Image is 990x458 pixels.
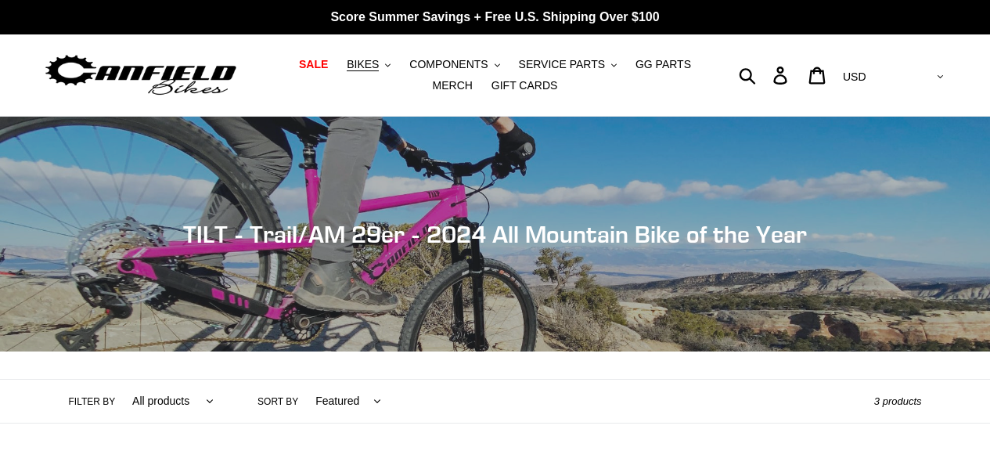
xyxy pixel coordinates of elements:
[491,79,558,92] span: GIFT CARDS
[409,58,488,71] span: COMPONENTS
[347,58,379,71] span: BIKES
[339,54,398,75] button: BIKES
[43,51,239,100] img: Canfield Bikes
[69,395,116,409] label: Filter by
[519,58,605,71] span: SERVICE PARTS
[433,79,473,92] span: MERCH
[425,75,481,96] a: MERCH
[628,54,699,75] a: GG PARTS
[183,220,807,248] span: TILT - Trail/AM 29er - 2024 All Mountain Bike of the Year
[291,54,336,75] a: SALE
[299,58,328,71] span: SALE
[874,395,922,407] span: 3 products
[511,54,625,75] button: SERVICE PARTS
[635,58,691,71] span: GG PARTS
[257,395,298,409] label: Sort by
[484,75,566,96] a: GIFT CARDS
[401,54,507,75] button: COMPONENTS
